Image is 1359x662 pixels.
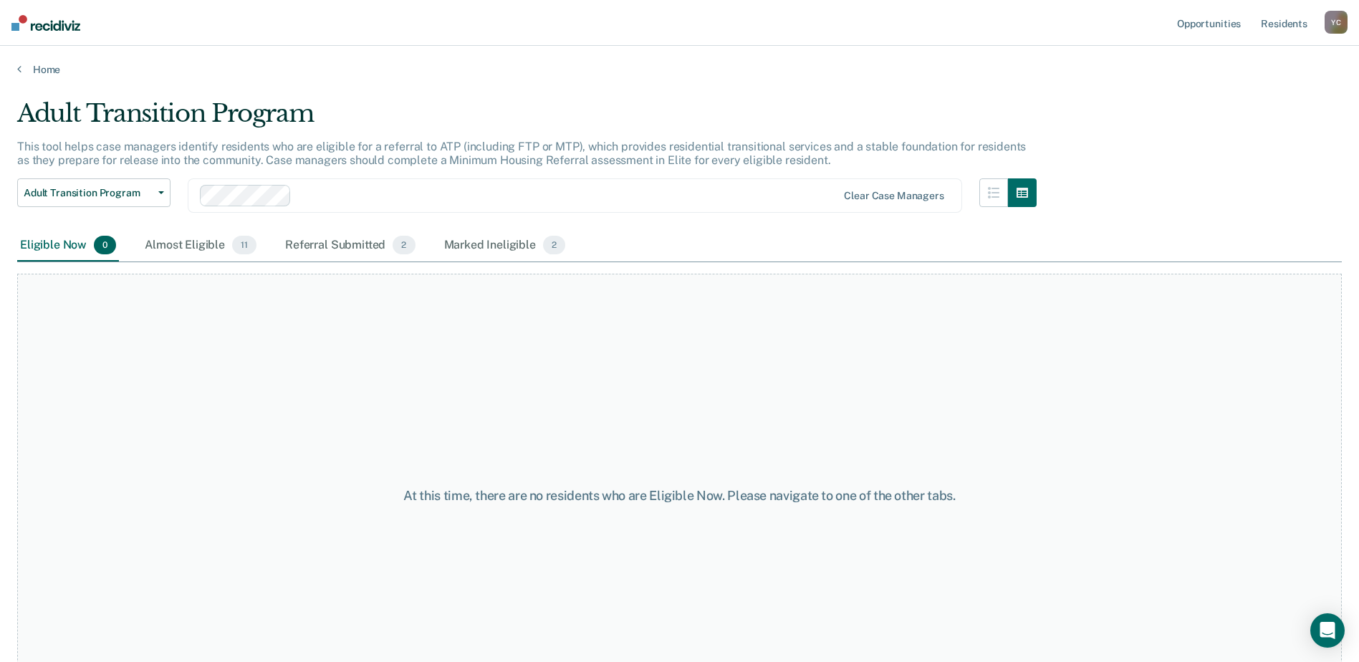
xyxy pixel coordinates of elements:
span: Adult Transition Program [24,187,153,199]
div: Open Intercom Messenger [1310,613,1345,648]
div: Almost Eligible11 [142,230,259,262]
a: Home [17,63,1342,76]
p: This tool helps case managers identify residents who are eligible for a referral to ATP (includin... [17,140,1026,167]
span: 11 [232,236,256,254]
div: Adult Transition Program [17,99,1037,140]
div: Y C [1325,11,1348,34]
img: Recidiviz [11,15,80,31]
span: 0 [94,236,116,254]
div: Eligible Now0 [17,230,119,262]
span: 2 [393,236,415,254]
div: Referral Submitted2 [282,230,418,262]
span: 2 [543,236,565,254]
div: Marked Ineligible2 [441,230,569,262]
button: Adult Transition Program [17,178,171,207]
button: YC [1325,11,1348,34]
div: Clear case managers [844,190,943,202]
div: At this time, there are no residents who are Eligible Now. Please navigate to one of the other tabs. [349,488,1011,504]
